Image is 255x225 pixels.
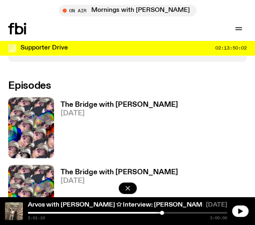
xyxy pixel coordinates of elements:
h3: Supporter Drive [20,45,68,51]
span: 3:00:00 [210,216,227,220]
h3: The Bridge with [PERSON_NAME] [61,169,178,176]
span: [DATE] [61,110,178,117]
h2: Episodes [8,81,247,91]
span: [DATE] [206,202,227,210]
span: 2:01:10 [28,216,45,220]
span: 02:13:50:02 [215,46,247,50]
h3: The Bridge with [PERSON_NAME] [61,101,178,108]
button: On AirMornings with [PERSON_NAME] [59,5,196,16]
a: Arvos with [PERSON_NAME] ✩ Interview: [PERSON_NAME] [28,202,208,208]
span: [DATE] [61,178,178,184]
a: The Bridge with [PERSON_NAME][DATE] [54,101,178,158]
